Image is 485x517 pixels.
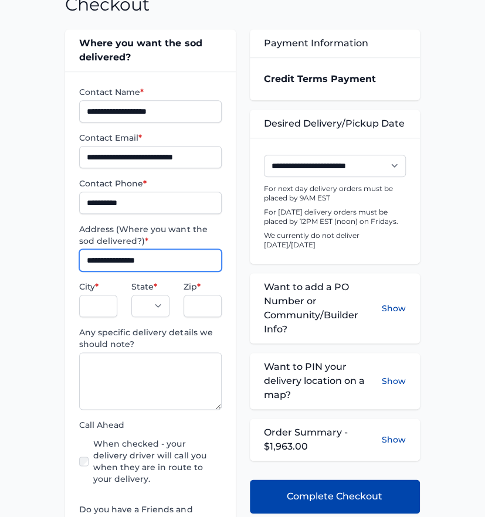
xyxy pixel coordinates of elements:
[79,281,117,292] label: City
[382,434,406,445] button: Show
[131,281,169,292] label: State
[250,110,420,138] div: Desired Delivery/Pickup Date
[264,231,406,250] p: We currently do not deliver [DATE]/[DATE]
[264,184,406,203] p: For next day delivery orders must be placed by 9AM EST
[264,73,376,84] strong: Credit Terms Payment
[250,29,420,57] div: Payment Information
[264,426,382,454] span: Order Summary - $1,963.00
[264,280,382,336] span: Want to add a PO Number or Community/Builder Info?
[79,223,221,247] label: Address (Where you want the sod delivered?)
[250,479,420,513] button: Complete Checkout
[79,326,221,350] label: Any specific delivery details we should note?
[264,208,406,226] p: For [DATE] delivery orders must be placed by 12PM EST (noon) on Fridays.
[79,419,221,431] label: Call Ahead
[382,280,406,336] button: Show
[65,29,235,72] div: Where you want the sod delivered?
[264,360,382,402] span: Want to PIN your delivery location on a map?
[79,178,221,189] label: Contact Phone
[79,132,221,144] label: Contact Email
[287,489,382,504] span: Complete Checkout
[382,360,406,402] button: Show
[79,86,221,98] label: Contact Name
[184,281,222,292] label: Zip
[93,438,221,485] label: When checked - your delivery driver will call you when they are in route to your delivery.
